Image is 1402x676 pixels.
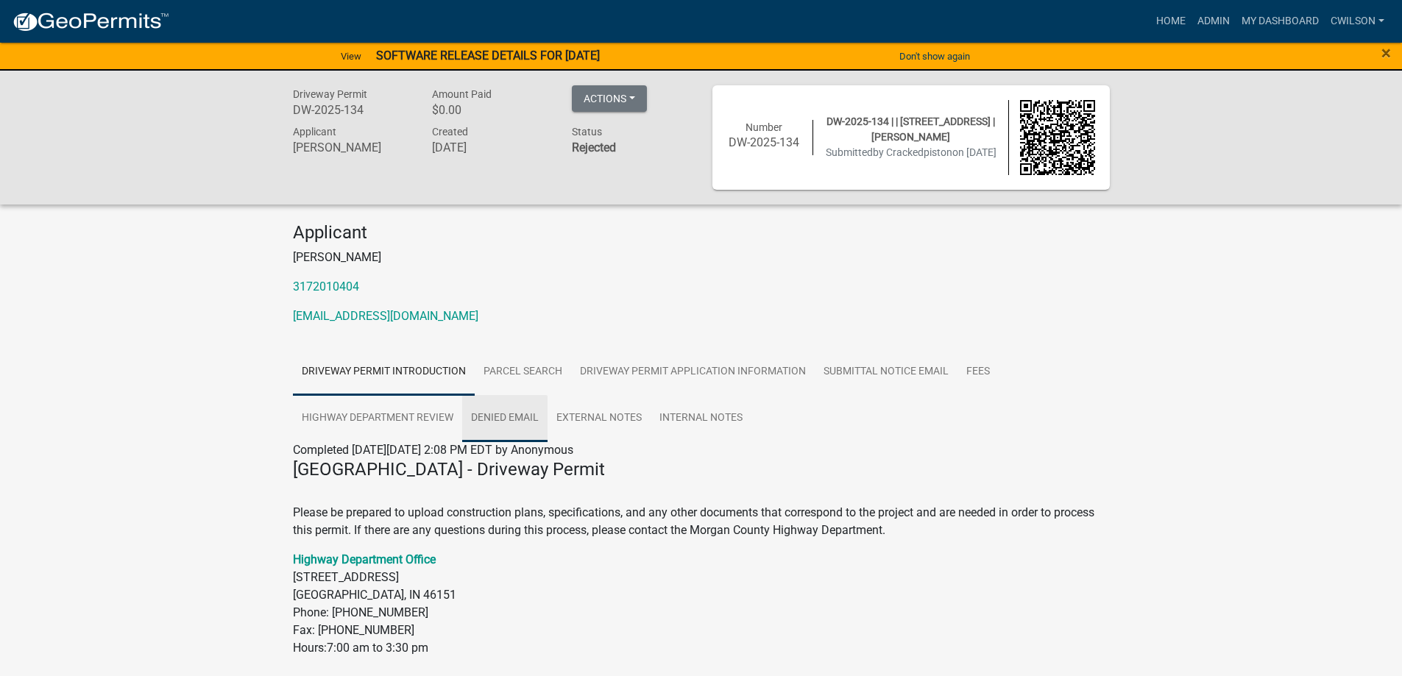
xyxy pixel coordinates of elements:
[293,140,411,154] h6: [PERSON_NAME]
[432,126,468,138] span: Created
[1325,7,1390,35] a: cwilson
[462,395,548,442] a: Denied Email
[826,146,996,158] span: Submitted on [DATE]
[293,486,1110,539] p: Please be prepared to upload construction plans, specifications, and any other documents that cor...
[727,135,802,149] h6: DW-2025-134
[826,115,995,143] span: DW-2025-134 | | [STREET_ADDRESS] | [PERSON_NAME]
[572,85,647,112] button: Actions
[376,49,600,63] strong: SOFTWARE RELEASE DETAILS FOR [DATE]
[293,222,1110,243] h4: Applicant
[815,349,957,396] a: Submittal Notice Email
[293,309,478,323] a: [EMAIL_ADDRESS][DOMAIN_NAME]
[957,349,999,396] a: Fees
[293,551,1110,657] p: [STREET_ADDRESS] [GEOGRAPHIC_DATA], IN 46151 Phone: [PHONE_NUMBER] Fax: [PHONE_NUMBER] Hours:7:00...
[293,395,462,442] a: Highway Department Review
[1192,7,1236,35] a: Admin
[746,121,782,133] span: Number
[572,126,602,138] span: Status
[893,44,976,68] button: Don't show again
[1381,43,1391,63] span: ×
[293,249,1110,266] p: [PERSON_NAME]
[873,146,952,158] span: by Crackedpiston
[293,443,573,457] span: Completed [DATE][DATE] 2:08 PM EDT by Anonymous
[293,103,411,117] h6: DW-2025-134
[293,552,436,566] a: Highway Department Office
[572,140,616,154] strong: Rejected
[293,459,1110,480] h4: [GEOGRAPHIC_DATA] - Driveway Permit
[293,126,336,138] span: Applicant
[475,349,571,396] a: Parcel search
[293,88,367,100] span: Driveway Permit
[293,280,359,293] a: 3172010404
[432,88,492,100] span: Amount Paid
[1020,100,1095,175] img: QR code
[335,44,367,68] a: View
[1236,7,1325,35] a: My Dashboard
[571,349,815,396] a: Driveway Permit Application Information
[293,349,475,396] a: Driveway Permit Introduction
[1381,44,1391,62] button: Close
[548,395,651,442] a: External Notes
[651,395,751,442] a: Internal Notes
[432,140,550,154] h6: [DATE]
[1150,7,1192,35] a: Home
[432,103,550,117] h6: $0.00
